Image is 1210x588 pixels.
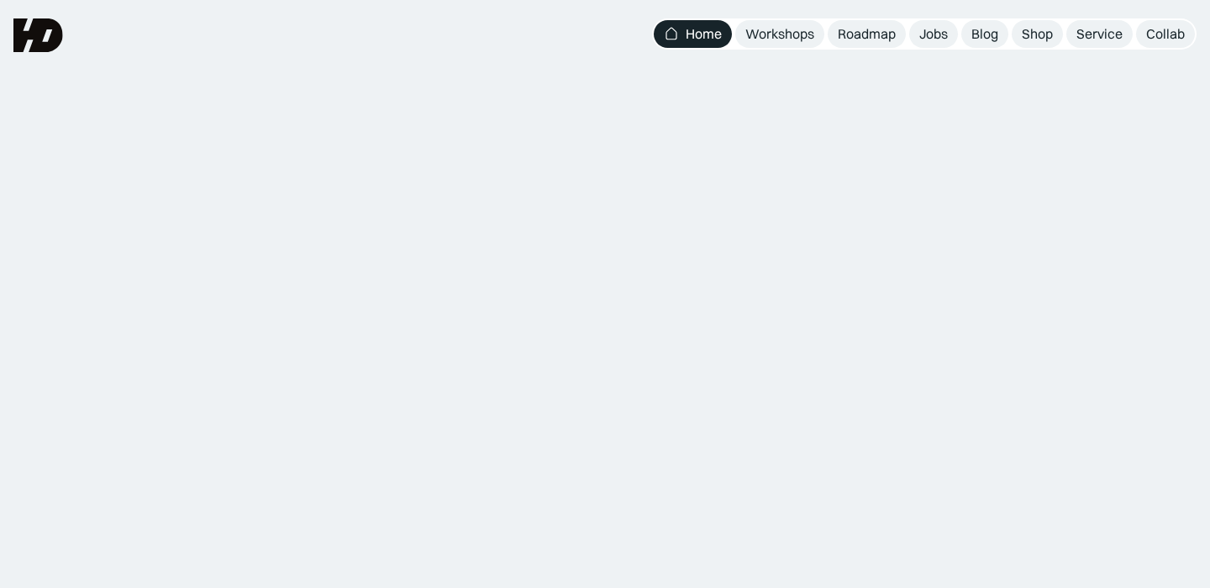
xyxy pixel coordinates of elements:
[745,25,814,43] div: Workshops
[909,20,958,48] a: Jobs
[654,20,732,48] a: Home
[961,20,1008,48] a: Blog
[971,25,998,43] div: Blog
[1022,25,1053,43] div: Shop
[919,25,948,43] div: Jobs
[838,25,896,43] div: Roadmap
[828,20,906,48] a: Roadmap
[686,25,722,43] div: Home
[1136,20,1195,48] a: Collab
[1146,25,1185,43] div: Collab
[1012,20,1063,48] a: Shop
[1076,25,1123,43] div: Service
[1066,20,1133,48] a: Service
[735,20,824,48] a: Workshops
